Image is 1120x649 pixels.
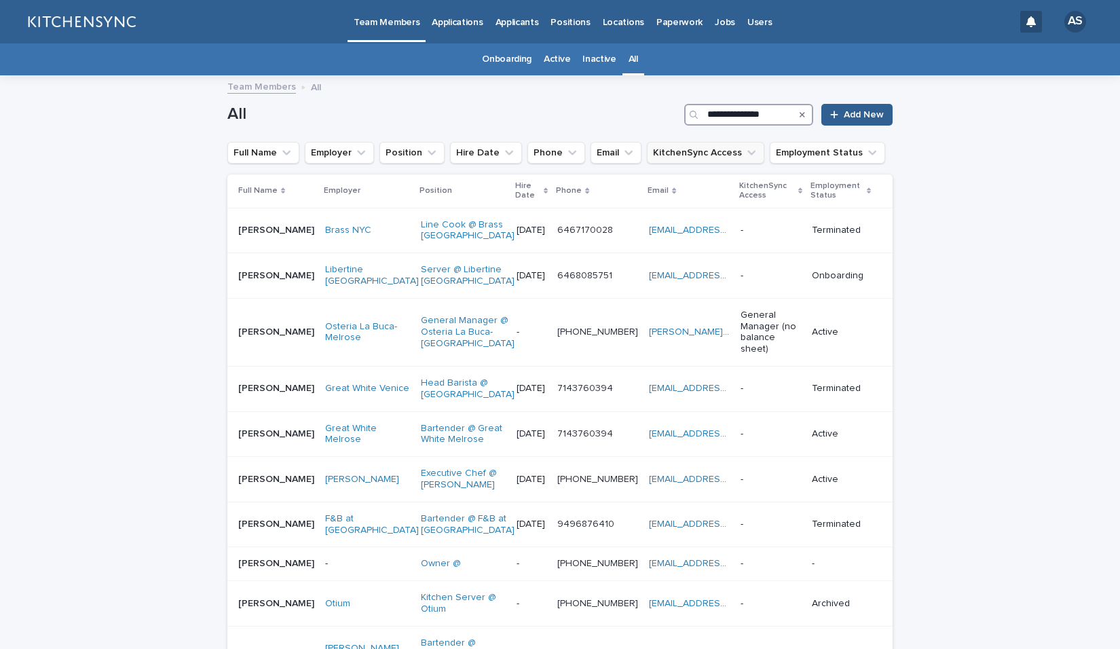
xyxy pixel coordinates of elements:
p: Hire Date [515,179,540,204]
button: KitchenSync Access [647,142,764,164]
a: [EMAIL_ADDRESS][DOMAIN_NAME] [649,271,802,280]
a: Otium [325,598,350,610]
a: Add New [821,104,893,126]
p: [DATE] [517,474,546,485]
p: [PERSON_NAME] [238,471,317,485]
img: lGNCzQTxQVKGkIr0XjOy [27,8,136,35]
a: [PHONE_NUMBER] [557,599,638,608]
a: 6467170028 [557,225,613,235]
a: Server @ Libertine [GEOGRAPHIC_DATA] [421,264,515,287]
p: KitchenSync Access [739,179,794,204]
p: Terminated [812,383,871,394]
a: Libertine [GEOGRAPHIC_DATA] [325,264,419,287]
a: [PHONE_NUMBER] [557,559,638,568]
a: Onboarding [482,43,531,75]
p: - [741,558,801,570]
p: Archived [812,598,871,610]
p: Employment Status [810,179,863,204]
a: [PHONE_NUMBER] [557,327,638,337]
a: Executive Chef @ [PERSON_NAME] [421,468,506,491]
p: [DATE] [517,270,546,282]
a: Bartender @ Great White Melrose [421,423,506,446]
p: Employer [324,183,360,198]
a: Owner @ [421,558,460,570]
button: Phone [527,142,585,164]
p: [PERSON_NAME] [238,516,317,530]
p: [DATE] [517,225,546,236]
p: [PERSON_NAME] [238,595,317,610]
p: - [741,598,801,610]
a: Great White Venice [325,383,409,394]
tr: [PERSON_NAME][PERSON_NAME] Libertine [GEOGRAPHIC_DATA] Server @ Libertine [GEOGRAPHIC_DATA] [DATE... [227,253,893,299]
p: Active [812,428,871,440]
p: [DATE] [517,519,546,530]
button: Employment Status [770,142,885,164]
tr: [PERSON_NAME][PERSON_NAME] Great White Venice Head Barista @ [GEOGRAPHIC_DATA] [DATE]7143760394 [... [227,366,893,411]
a: 7143760394 [557,384,613,393]
a: 6468085751 [557,271,612,280]
p: - [741,270,801,282]
p: - [741,428,801,440]
p: [PERSON_NAME] [238,426,317,440]
a: Inactive [582,43,616,75]
a: Head Barista @ [GEOGRAPHIC_DATA] [421,377,515,401]
button: Full Name [227,142,299,164]
tr: [PERSON_NAME][PERSON_NAME] Otium Kitchen Server @ Otium -[PHONE_NUMBER] [EMAIL_ADDRESS][DOMAIN_NA... [227,581,893,627]
a: Active [544,43,570,75]
p: [PERSON_NAME] [238,380,317,394]
a: [EMAIL_ADDRESS][DOMAIN_NAME] [649,384,802,393]
button: Email [591,142,641,164]
tr: [PERSON_NAME][PERSON_NAME] Osteria La Buca- Melrose General Manager @ Osteria La Buca- [GEOGRAPHI... [227,298,893,366]
p: [PERSON_NAME] [238,324,317,338]
tr: [PERSON_NAME][PERSON_NAME] Great White Melrose Bartender @ Great White Melrose [DATE]7143760394 [... [227,411,893,457]
button: Employer [305,142,374,164]
p: Full Name [238,183,278,198]
tr: [PERSON_NAME][PERSON_NAME] Brass NYC Line Cook @ Brass [GEOGRAPHIC_DATA] [DATE]6467170028 [EMAIL_... [227,208,893,253]
a: [EMAIL_ADDRESS][DOMAIN_NAME] [649,429,802,439]
p: Matthew Afanasenko [238,222,317,236]
a: [EMAIL_ADDRESS][DOMAIN_NAME] [649,225,802,235]
a: [EMAIL_ADDRESS][DOMAIN_NAME] [649,559,802,568]
a: [EMAIL_ADDRESS][DOMAIN_NAME] [649,475,802,484]
p: Active [812,474,871,485]
p: General Manager (no balance sheet) [741,310,801,355]
a: [EMAIL_ADDRESS][DOMAIN_NAME] [649,599,802,608]
tr: [PERSON_NAME][PERSON_NAME] [PERSON_NAME] Executive Chef @ [PERSON_NAME] [DATE][PHONE_NUMBER] [EMA... [227,457,893,502]
p: - [517,558,546,570]
p: Terminated [812,519,871,530]
a: [EMAIL_ADDRESS][DOMAIN_NAME] [649,519,802,529]
tr: [PERSON_NAME][PERSON_NAME] F&B at [GEOGRAPHIC_DATA] Bartender @ F&B at [GEOGRAPHIC_DATA] [DATE]94... [227,502,893,547]
a: [PERSON_NAME] [325,474,399,485]
a: General Manager @ Osteria La Buca- [GEOGRAPHIC_DATA] [421,315,515,349]
button: Position [379,142,445,164]
p: - [741,519,801,530]
p: - [517,327,546,338]
p: Position [419,183,452,198]
p: - [741,474,801,485]
a: 7143760394 [557,429,613,439]
p: - [741,225,801,236]
a: Osteria La Buca- Melrose [325,321,410,344]
a: 9496876410 [557,519,614,529]
p: [DATE] [517,428,546,440]
p: - [741,383,801,394]
p: - [517,598,546,610]
h1: All [227,105,679,124]
p: All [311,79,321,94]
p: [DATE] [517,383,546,394]
p: Email [648,183,669,198]
p: Phone [556,183,582,198]
a: [PHONE_NUMBER] [557,475,638,484]
input: Search [684,104,813,126]
button: Hire Date [450,142,522,164]
a: F&B at [GEOGRAPHIC_DATA] [325,513,419,536]
a: Team Members [227,78,296,94]
div: AS [1064,11,1086,33]
a: [PERSON_NAME][EMAIL_ADDRESS][DOMAIN_NAME] [649,327,876,337]
a: Line Cook @ Brass [GEOGRAPHIC_DATA] [421,219,515,242]
tr: [PERSON_NAME][PERSON_NAME] -Owner @ -[PHONE_NUMBER] [EMAIL_ADDRESS][DOMAIN_NAME] -- [227,547,893,581]
p: Terminated [812,225,871,236]
p: Onboarding [812,270,871,282]
span: Add New [844,110,884,119]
